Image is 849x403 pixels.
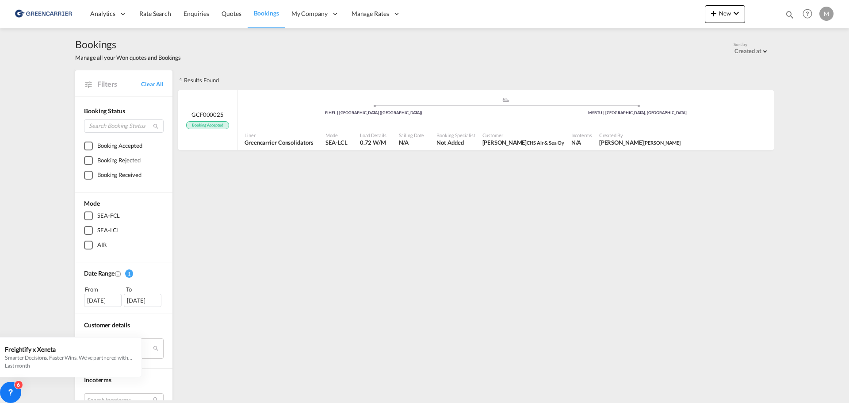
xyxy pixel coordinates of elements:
[84,321,164,330] div: Customer details
[97,79,141,89] span: Filters
[125,285,164,294] div: To
[153,123,159,130] md-icon: icon-magnify
[819,7,834,21] div: M
[245,138,313,146] span: Greencarrier Consolidators
[501,98,511,102] md-icon: assets/icons/custom/ship-fill.svg
[84,294,122,307] div: [DATE]
[84,285,164,307] span: From To [DATE][DATE]
[222,10,241,17] span: Quotes
[13,4,73,24] img: 176147708aff11ef8735f72d97dca5a8.png
[84,226,164,235] md-checkbox: SEA-LCL
[84,107,125,115] span: Booking Status
[245,132,313,138] span: Liner
[571,132,592,138] span: Incoterms
[84,119,164,133] input: Search Booking Status
[571,138,581,146] div: N/A
[800,6,819,22] div: Help
[708,10,742,17] span: New
[482,138,564,146] span: Jonas Willman CHS Air & Sea Oy
[599,132,681,138] span: Created By
[90,9,115,18] span: Analytics
[84,200,100,207] span: Mode
[506,110,770,116] div: MYBTU | [GEOGRAPHIC_DATA], [GEOGRAPHIC_DATA]
[643,140,681,146] span: [PERSON_NAME]
[482,132,564,138] span: Customer
[527,140,564,146] span: CHS Air & Sea Oy
[360,139,386,146] span: 0.72 W/M
[184,10,209,17] span: Enquiries
[436,132,475,138] span: Booking Specialist
[84,376,111,384] span: Incoterms
[84,241,164,249] md-checkbox: AIR
[125,269,133,278] span: 1
[254,9,279,17] span: Bookings
[75,54,181,61] span: Manage all your Won quotes and Bookings
[599,138,681,146] span: Jonas Willman
[352,9,389,18] span: Manage Rates
[242,110,506,116] div: FIHEL | [GEOGRAPHIC_DATA] ([GEOGRAPHIC_DATA])
[97,171,141,180] div: Booking Received
[705,5,745,23] button: icon-plus 400-fgNewicon-chevron-down
[97,156,140,165] div: Booking Rejected
[97,142,142,150] div: Booking Accepted
[97,241,107,249] div: AIR
[84,211,164,220] md-checkbox: SEA-FCL
[436,138,475,146] span: Not Added
[84,269,115,277] span: Date Range
[800,6,815,21] span: Help
[734,47,761,54] div: Created at
[191,111,224,119] span: GCF000025
[399,138,424,146] span: N/A
[785,10,795,23] div: icon-magnify
[75,37,181,51] span: Bookings
[124,294,161,307] div: [DATE]
[178,90,774,150] div: GCF000025 Booking Accepted assets/icons/custom/ship-fill.svgassets/icons/custom/roll-o-plane.svgP...
[179,70,219,90] div: 1 Results Found
[734,41,747,47] span: Sort by
[325,138,347,146] span: SEA-LCL
[84,285,123,294] div: From
[708,8,719,19] md-icon: icon-plus 400-fg
[186,121,229,130] span: Booking Accepted
[291,9,328,18] span: My Company
[360,132,386,138] span: Load Details
[325,132,347,138] span: Mode
[97,226,119,235] div: SEA-LCL
[399,132,424,138] span: Sailing Date
[84,321,130,329] span: Customer details
[731,8,742,19] md-icon: icon-chevron-down
[139,10,171,17] span: Rate Search
[97,211,120,220] div: SEA-FCL
[141,80,164,88] a: Clear All
[115,270,122,277] md-icon: Created On
[785,10,795,19] md-icon: icon-magnify
[84,107,164,115] div: Booking Status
